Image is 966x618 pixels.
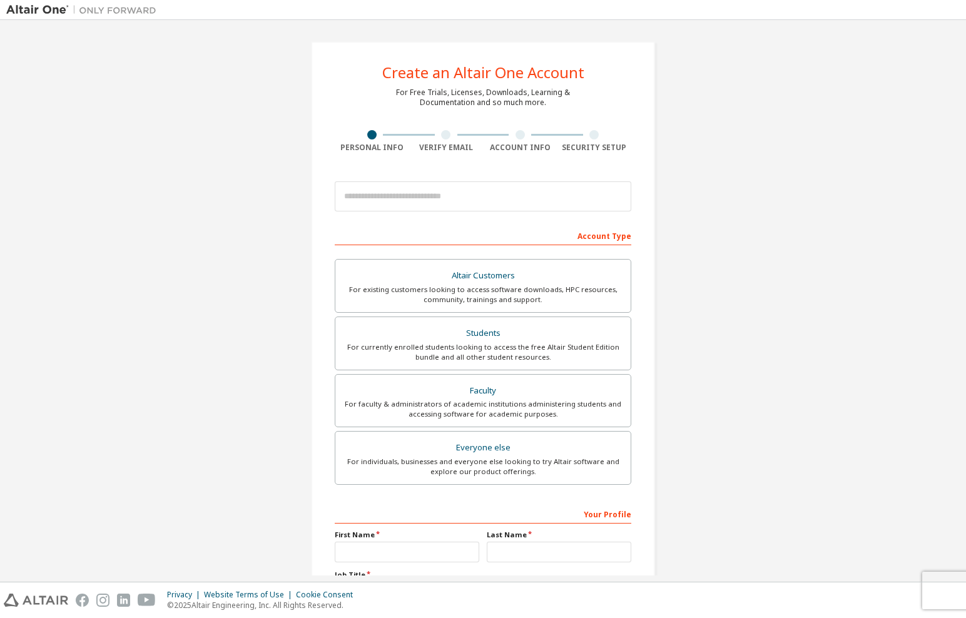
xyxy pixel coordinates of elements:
div: Your Profile [335,504,631,524]
div: Account Type [335,225,631,245]
div: Privacy [167,590,204,600]
div: Personal Info [335,143,409,153]
img: youtube.svg [138,594,156,607]
div: Students [343,325,623,342]
label: Job Title [335,570,631,580]
div: For currently enrolled students looking to access the free Altair Student Edition bundle and all ... [343,342,623,362]
img: altair_logo.svg [4,594,68,607]
label: First Name [335,530,479,540]
div: For Free Trials, Licenses, Downloads, Learning & Documentation and so much more. [396,88,570,108]
div: Verify Email [409,143,484,153]
div: Security Setup [557,143,632,153]
img: linkedin.svg [117,594,130,607]
p: © 2025 Altair Engineering, Inc. All Rights Reserved. [167,600,360,610]
div: Website Terms of Use [204,590,296,600]
div: For existing customers looking to access software downloads, HPC resources, community, trainings ... [343,285,623,305]
div: Cookie Consent [296,590,360,600]
img: facebook.svg [76,594,89,607]
img: instagram.svg [96,594,109,607]
div: Create an Altair One Account [382,65,584,80]
div: Altair Customers [343,267,623,285]
img: Altair One [6,4,163,16]
div: For individuals, businesses and everyone else looking to try Altair software and explore our prod... [343,457,623,477]
div: Faculty [343,382,623,400]
div: Everyone else [343,439,623,457]
div: For faculty & administrators of academic institutions administering students and accessing softwa... [343,399,623,419]
div: Account Info [483,143,557,153]
label: Last Name [487,530,631,540]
